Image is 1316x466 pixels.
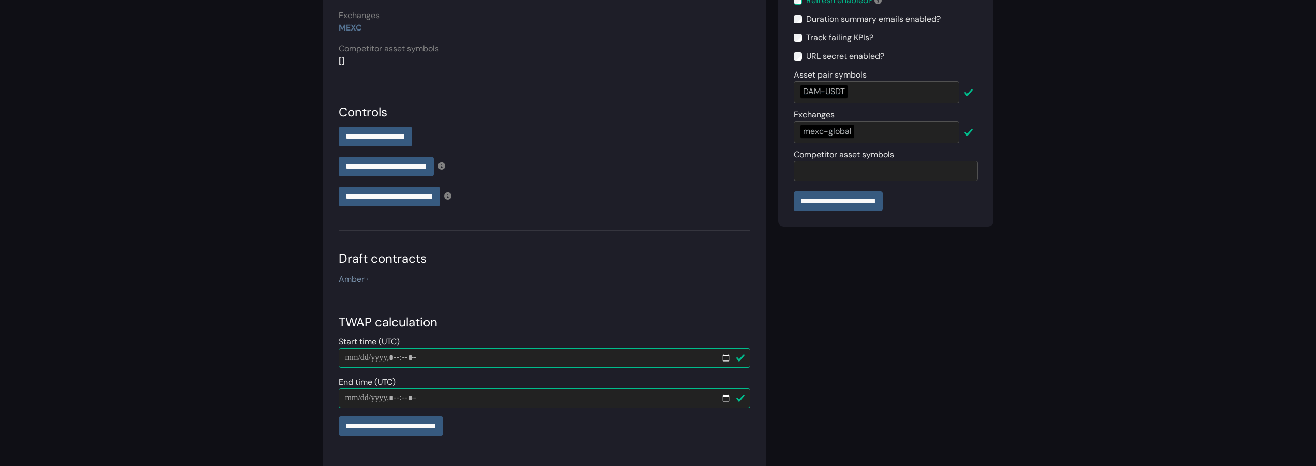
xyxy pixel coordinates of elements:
label: Track failing KPIs? [806,32,873,44]
label: Asset pair symbols [794,69,867,81]
a: MEXC [339,22,362,33]
label: Competitor asset symbols [339,42,439,55]
label: End time (UTC) [339,376,396,388]
label: Start time (UTC) [339,336,400,348]
a: Amber · [339,274,368,284]
label: Duration summary emails enabled? [806,13,941,25]
div: mexc-global [800,125,854,138]
label: URL secret enabled? [806,50,884,63]
div: DAM-USDT [800,85,848,98]
div: TWAP calculation [339,313,750,332]
label: Exchanges [339,9,380,22]
label: Exchanges [794,109,835,121]
label: Competitor asset symbols [794,148,894,161]
div: Draft contracts [339,249,750,268]
div: Controls [339,103,750,122]
strong: [] [339,55,345,66]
